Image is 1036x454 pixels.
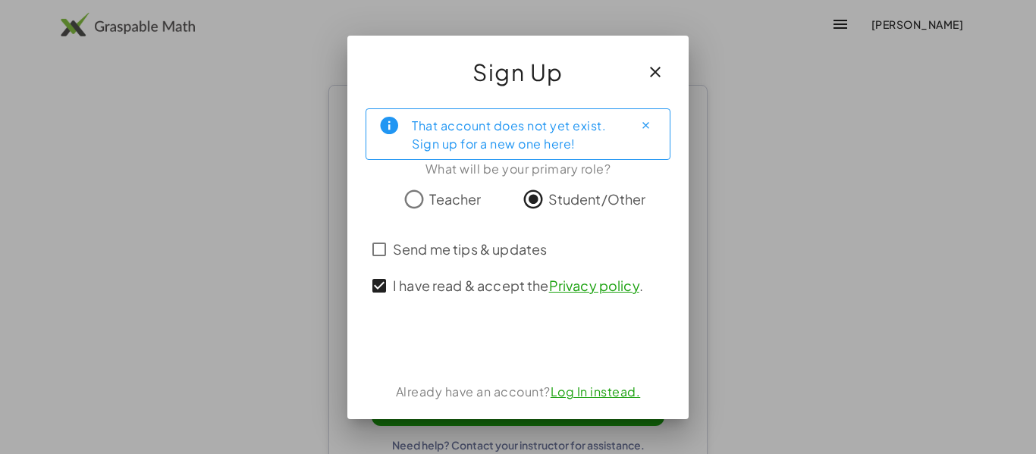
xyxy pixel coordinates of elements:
span: Teacher [429,189,481,209]
span: Send me tips & updates [393,239,547,259]
span: Sign Up [472,54,564,90]
span: Student/Other [548,189,646,209]
iframe: Sign in with Google Button [435,327,601,360]
a: Privacy policy [549,277,639,294]
a: Log In instead. [551,384,641,399]
button: Close [633,114,658,138]
div: Already have an account? [366,383,670,401]
div: That account does not yet exist. Sign up for a new one here! [412,115,621,153]
div: What will be your primary role? [366,160,670,178]
span: I have read & accept the . [393,275,643,296]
